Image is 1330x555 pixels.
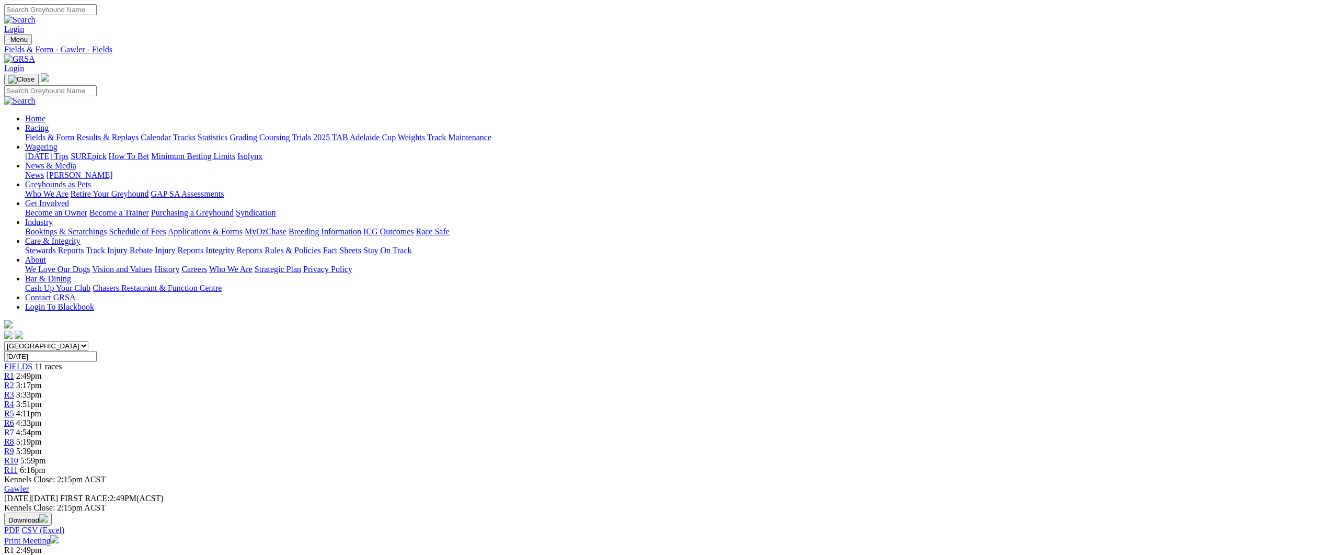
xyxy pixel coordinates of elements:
[4,96,36,106] img: Search
[16,447,42,456] span: 5:39pm
[76,133,139,142] a: Results & Replays
[4,4,97,15] input: Search
[10,36,28,43] span: Menu
[25,246,84,255] a: Stewards Reports
[4,34,32,45] button: Toggle navigation
[230,133,257,142] a: Grading
[25,218,53,226] a: Industry
[25,208,87,217] a: Become an Owner
[4,320,13,329] img: logo-grsa-white.png
[16,400,42,409] span: 3:51pm
[71,152,106,161] a: SUREpick
[25,274,71,283] a: Bar & Dining
[35,362,62,371] span: 11 races
[198,133,228,142] a: Statistics
[16,546,42,554] span: 2:49pm
[21,526,64,535] a: CSV (Excel)
[25,171,1326,180] div: News & Media
[151,208,234,217] a: Purchasing a Greyhound
[4,526,19,535] a: PDF
[4,390,14,399] a: R3
[25,227,107,236] a: Bookings & Scratchings
[363,246,411,255] a: Stay On Track
[4,456,18,465] a: R10
[4,85,97,96] input: Search
[4,362,32,371] a: FIELDS
[25,227,1326,236] div: Industry
[4,25,24,33] a: Login
[25,302,94,311] a: Login To Blackbook
[205,246,262,255] a: Integrity Reports
[16,381,42,390] span: 3:17pm
[259,133,290,142] a: Coursing
[60,494,164,503] span: 2:49PM(ACST)
[109,152,150,161] a: How To Bet
[209,265,253,274] a: Who We Are
[4,503,1326,513] div: Kennels Close: 2:15pm ACST
[109,227,166,236] a: Schedule of Fees
[20,466,45,474] span: 6:16pm
[236,208,276,217] a: Syndication
[4,409,14,418] a: R5
[86,246,153,255] a: Track Injury Rebate
[4,466,18,474] a: R11
[46,171,112,179] a: [PERSON_NAME]
[289,227,361,236] a: Breeding Information
[265,246,321,255] a: Rules & Policies
[16,428,42,437] span: 4:54pm
[255,265,301,274] a: Strategic Plan
[92,265,152,274] a: Vision and Values
[41,73,49,82] img: logo-grsa-white.png
[4,475,106,484] span: Kennels Close: 2:15pm ACST
[155,246,203,255] a: Injury Reports
[25,171,44,179] a: News
[4,484,29,493] a: Gawler
[313,133,396,142] a: 2025 TAB Adelaide Cup
[25,152,1326,161] div: Wagering
[25,284,90,292] a: Cash Up Your Club
[8,75,35,84] img: Close
[93,284,222,292] a: Chasers Restaurant & Function Centre
[323,246,361,255] a: Fact Sheets
[25,133,1326,142] div: Racing
[245,227,286,236] a: MyOzChase
[4,418,14,427] span: R6
[4,513,52,526] button: Download
[4,447,14,456] a: R9
[25,265,1326,274] div: About
[4,400,14,409] span: R4
[398,133,425,142] a: Weights
[25,114,45,123] a: Home
[4,494,31,503] span: [DATE]
[15,331,23,339] img: twitter.svg
[237,152,262,161] a: Isolynx
[4,64,24,73] a: Login
[25,189,1326,199] div: Greyhounds as Pets
[25,133,74,142] a: Fields & Form
[292,133,311,142] a: Trials
[154,265,179,274] a: History
[4,494,58,503] span: [DATE]
[25,199,69,208] a: Get Involved
[4,536,59,545] a: Print Meeting
[151,152,235,161] a: Minimum Betting Limits
[4,526,1326,535] div: Download
[39,514,48,523] img: download.svg
[25,152,68,161] a: [DATE] Tips
[4,45,1326,54] a: Fields & Form - Gawler - Fields
[25,189,68,198] a: Who We Are
[141,133,171,142] a: Calendar
[4,428,14,437] a: R7
[4,15,36,25] img: Search
[303,265,352,274] a: Privacy Policy
[4,351,97,362] input: Select date
[4,381,14,390] a: R2
[60,494,109,503] span: FIRST RACE:
[25,161,76,170] a: News & Media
